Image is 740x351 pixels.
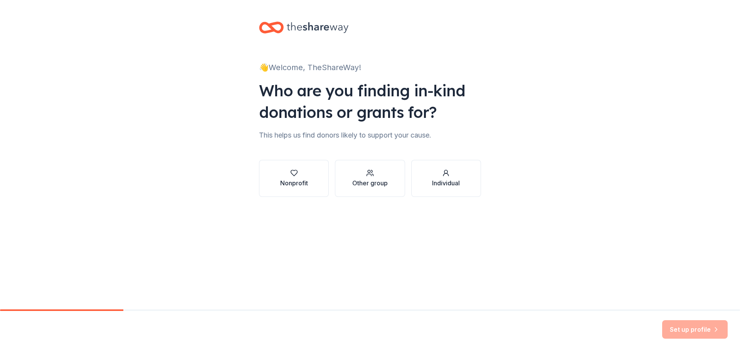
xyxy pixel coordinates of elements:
div: Nonprofit [280,178,308,188]
div: This helps us find donors likely to support your cause. [259,129,481,141]
div: Other group [352,178,388,188]
div: Who are you finding in-kind donations or grants for? [259,80,481,123]
button: Nonprofit [259,160,329,197]
div: Individual [432,178,460,188]
button: Individual [411,160,481,197]
button: Other group [335,160,405,197]
div: 👋 Welcome, TheShareWay! [259,61,481,74]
